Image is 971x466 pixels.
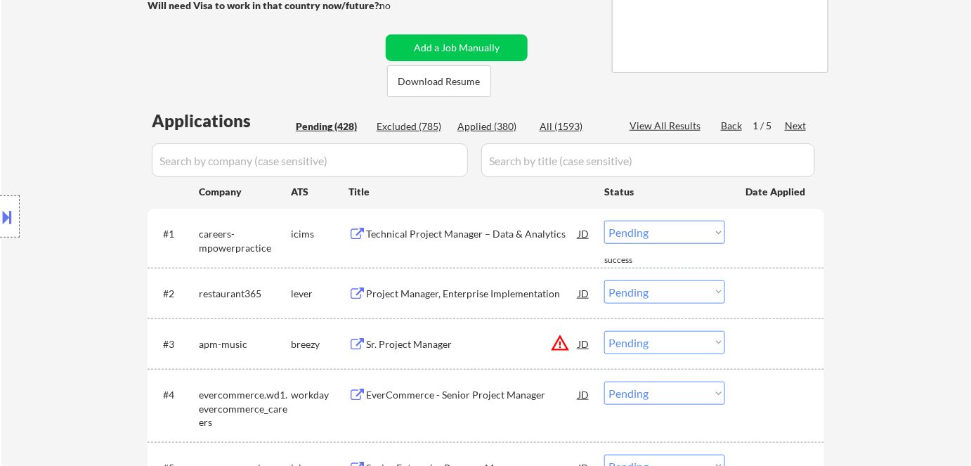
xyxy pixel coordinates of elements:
[577,221,591,246] div: JD
[577,382,591,407] div: JD
[481,143,815,177] input: Search by title (case sensitive)
[721,119,743,133] div: Back
[366,287,578,301] div: Project Manager, Enterprise Implementation
[540,119,610,134] div: All (1593)
[366,227,578,241] div: Technical Project Manager – Data & Analytics
[163,388,188,402] div: #4
[386,34,528,61] button: Add a Job Manually
[377,119,447,134] div: Excluded (785)
[348,185,591,199] div: Title
[577,331,591,356] div: JD
[366,388,578,402] div: EverCommerce - Senior Project Manager
[745,185,807,199] div: Date Applied
[785,119,807,133] div: Next
[291,185,348,199] div: ATS
[199,388,291,429] div: evercommerce.wd1.evercommerce_careers
[296,119,366,134] div: Pending (428)
[457,119,528,134] div: Applied (380)
[752,119,785,133] div: 1 / 5
[291,337,348,351] div: breezy
[152,143,468,177] input: Search by company (case sensitive)
[630,119,705,133] div: View All Results
[291,227,348,241] div: icims
[291,388,348,402] div: workday
[604,254,660,266] div: success
[387,65,491,97] button: Download Resume
[291,287,348,301] div: lever
[550,333,570,353] button: warning_amber
[366,337,578,351] div: Sr. Project Manager
[604,179,725,204] div: Status
[577,280,591,306] div: JD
